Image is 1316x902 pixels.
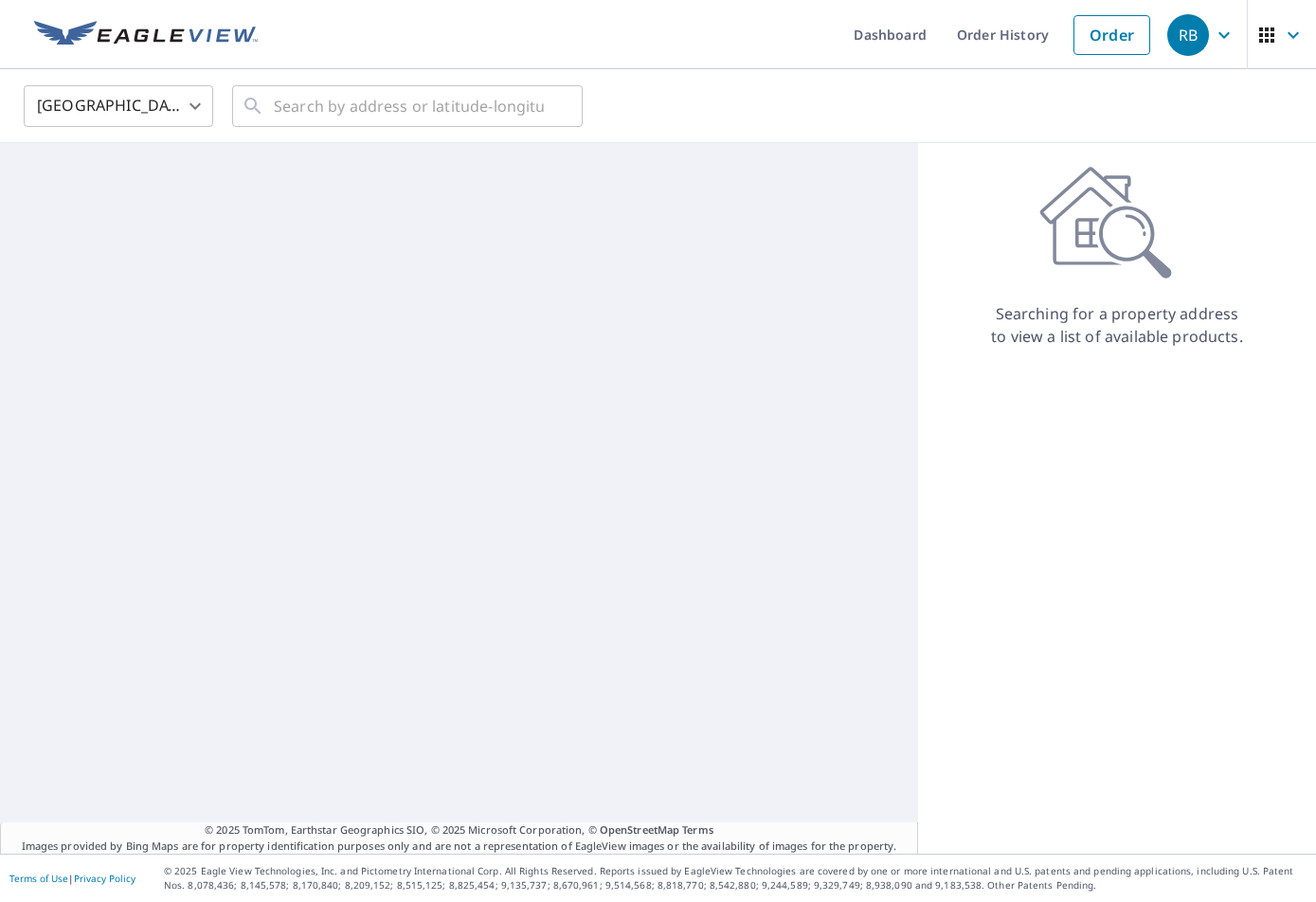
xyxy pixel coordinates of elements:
img: EV Logo [34,21,258,49]
input: Search by address or latitude-longitude [274,80,544,133]
p: Searching for a property address to view a list of available products. [990,302,1244,348]
span: © 2025 TomTom, Earthstar Geographics SIO, © 2025 Microsoft Corporation, © [205,822,713,839]
a: Privacy Policy [74,872,135,885]
a: Order [1073,15,1150,55]
div: [GEOGRAPHIC_DATA] [24,80,213,133]
p: | [9,873,135,884]
a: Terms [682,822,713,837]
a: OpenStreetMap [600,822,679,837]
p: © 2025 Eagle View Technologies, Inc. and Pictometry International Corp. All Rights Reserved. Repo... [164,864,1307,893]
div: RB [1167,14,1209,56]
a: Terms of Use [9,872,68,885]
